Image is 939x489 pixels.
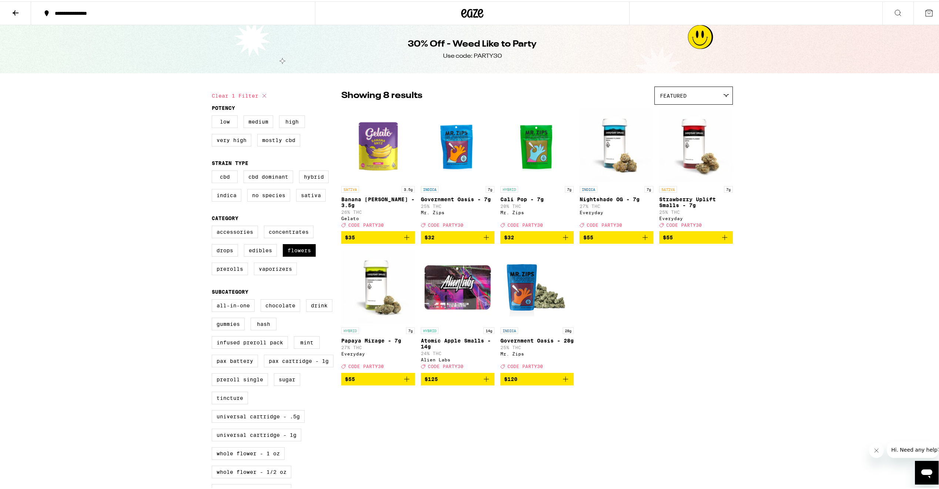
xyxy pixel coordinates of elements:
img: Mr. Zips - Cali Pop - 7g [500,107,574,181]
button: Add to bag [659,230,733,242]
button: Add to bag [421,230,494,242]
span: $35 [345,233,355,239]
label: Indica [212,188,241,200]
div: Mr. Zips [421,209,494,213]
label: Medium [244,114,273,127]
label: PAX Battery [212,353,258,366]
label: Chocolate [261,298,300,310]
label: Hash [251,316,276,329]
button: Add to bag [341,371,415,384]
label: No Species [247,188,290,200]
label: Drink [306,298,332,310]
img: Alien Labs - Atomic Apple Smalls - 14g [421,248,494,322]
span: CODE PARTY30 [428,221,463,226]
legend: Potency [212,104,235,109]
label: Whole Flower - 1 oz [212,446,285,458]
span: $125 [425,375,438,381]
label: Flowers [283,243,316,255]
p: 14g [483,326,494,333]
iframe: Button to launch messaging window [915,459,939,483]
label: Infused Preroll Pack [212,335,288,347]
label: Edibles [244,243,277,255]
div: Everyday [659,215,733,219]
label: Mint [294,335,320,347]
label: Sativa [296,188,326,200]
label: Drops [212,243,238,255]
p: 24% THC [421,350,494,354]
p: SATIVA [341,185,359,191]
span: $55 [663,233,673,239]
a: Open page for Government Oasis - 7g from Mr. Zips [421,107,494,230]
label: Gummies [212,316,245,329]
button: Add to bag [500,371,574,384]
p: HYBRID [341,326,359,333]
span: CODE PARTY30 [587,221,622,226]
label: PAX Cartridge - 1g [264,353,333,366]
a: Open page for Cali Pop - 7g from Mr. Zips [500,107,574,230]
p: 25% THC [500,344,574,348]
p: Nightshade OG - 7g [580,195,653,201]
p: Government Oasis - 7g [421,195,494,201]
span: $55 [583,233,593,239]
label: Concentrates [264,224,313,237]
p: 27% THC [580,202,653,207]
span: CODE PARTY30 [428,363,463,368]
img: Mr. Zips - Government Oasis - 28g [500,248,574,322]
span: $120 [504,375,517,381]
label: CBD Dominant [244,169,293,182]
div: Everyday [341,350,415,355]
label: Vaporizers [254,261,297,274]
p: INDICA [421,185,439,191]
p: HYBRID [500,185,518,191]
img: Gelato - Banana Runtz - 3.5g [341,107,415,181]
p: 20% THC [500,202,574,207]
p: Cali Pop - 7g [500,195,574,201]
span: CODE PARTY30 [507,363,543,368]
label: Sugar [274,372,300,384]
div: Mr. Zips [500,350,574,355]
span: CODE PARTY30 [507,221,543,226]
p: Showing 8 results [341,88,422,101]
label: Mostly CBD [257,132,300,145]
a: Open page for Government Oasis - 28g from Mr. Zips [500,248,574,371]
p: 7g [565,185,574,191]
button: Add to bag [580,230,653,242]
button: Add to bag [341,230,415,242]
legend: Strain Type [212,159,248,165]
span: Featured [660,91,687,97]
label: Very High [212,132,251,145]
p: 27% THC [341,344,415,348]
label: High [279,114,305,127]
legend: Subcategory [212,287,248,293]
label: All-In-One [212,298,255,310]
span: $55 [345,375,355,381]
label: Hybrid [299,169,329,182]
p: 25% THC [421,202,494,207]
label: Whole Flower - 1/2 oz [212,464,291,477]
p: INDICA [580,185,597,191]
p: Atomic Apple Smalls - 14g [421,336,494,348]
label: Accessories [212,224,258,237]
span: CODE PARTY30 [348,221,384,226]
a: Open page for Banana Runtz - 3.5g from Gelato [341,107,415,230]
span: CODE PARTY30 [666,221,702,226]
iframe: Close message [869,442,884,456]
iframe: Message from company [887,440,939,456]
p: 7g [486,185,494,191]
label: Prerolls [212,261,248,274]
img: Everyday - Strawberry Uplift Smalls - 7g [659,107,733,181]
div: Everyday [580,209,653,213]
p: Government Oasis - 28g [500,336,574,342]
p: 3.5g [402,185,415,191]
p: HYBRID [421,326,439,333]
a: Open page for Atomic Apple Smalls - 14g from Alien Labs [421,248,494,371]
div: Gelato [341,215,415,219]
a: Open page for Strawberry Uplift Smalls - 7g from Everyday [659,107,733,230]
img: Everyday - Nightshade OG - 7g [580,107,653,181]
div: Alien Labs [421,356,494,361]
p: INDICA [500,326,518,333]
p: 28g [563,326,574,333]
a: Open page for Nightshade OG - 7g from Everyday [580,107,653,230]
p: 7g [724,185,733,191]
label: Preroll Single [212,372,268,384]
